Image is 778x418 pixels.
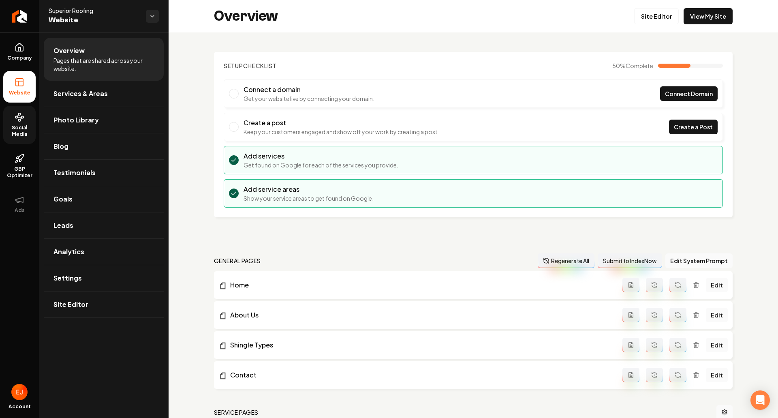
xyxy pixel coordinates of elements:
h3: Add services [244,151,398,161]
button: Regenerate All [538,253,594,268]
span: Services & Areas [53,89,108,99]
span: Website [6,90,34,96]
span: Blog [53,141,68,151]
h2: Checklist [224,62,277,70]
button: Add admin page prompt [622,308,639,322]
a: Home [219,280,622,290]
p: Keep your customers engaged and show off your work by creating a post. [244,128,439,136]
span: Account [9,403,31,410]
a: Social Media [3,106,36,144]
h2: Service Pages [214,408,259,416]
h2: general pages [214,257,261,265]
span: Create a Post [674,123,713,131]
button: Open user button [11,384,28,400]
span: Leads [53,221,73,230]
button: Add admin page prompt [622,278,639,292]
a: Shingle Types [219,340,622,350]
span: Social Media [3,124,36,137]
a: Site Editor [44,292,164,317]
span: Complete [626,62,653,69]
a: Photo Library [44,107,164,133]
a: View My Site [684,8,733,24]
p: Get found on Google for each of the services you provide. [244,161,398,169]
a: Services & Areas [44,81,164,107]
span: Settings [53,273,82,283]
h3: Create a post [244,118,439,128]
span: 50 % [612,62,653,70]
span: Setup [224,62,243,69]
button: Add admin page prompt [622,368,639,382]
p: Show your service areas to get found on Google. [244,194,374,202]
img: Rebolt Logo [12,10,27,23]
span: Pages that are shared across your website. [53,56,154,73]
span: Superior Roofing [49,6,139,15]
span: Site Editor [53,300,88,309]
span: Analytics [53,247,84,257]
span: Website [49,15,139,26]
h2: Overview [214,8,278,24]
a: Leads [44,212,164,238]
a: Create a Post [669,120,718,134]
a: Edit [706,308,728,322]
a: Settings [44,265,164,291]
h3: Add service areas [244,184,374,194]
a: Connect Domain [660,86,718,101]
a: Contact [219,370,622,380]
span: Testimonials [53,168,96,178]
a: Analytics [44,239,164,265]
a: Goals [44,186,164,212]
span: Company [4,55,35,61]
a: Edit [706,338,728,352]
a: Edit [706,368,728,382]
span: Goals [53,194,73,204]
span: Connect Domain [665,90,713,98]
button: Ads [3,189,36,220]
span: Ads [11,207,28,214]
a: Company [3,36,36,68]
div: Open Intercom Messenger [750,390,770,410]
p: Get your website live by connecting your domain. [244,94,374,103]
span: GBP Optimizer [3,166,36,179]
a: Testimonials [44,160,164,186]
a: Site Editor [634,8,679,24]
button: Submit to IndexNow [598,253,662,268]
a: Blog [44,133,164,159]
span: Photo Library [53,115,99,125]
span: Overview [53,46,85,56]
a: About Us [219,310,622,320]
img: Eduard Joers [11,384,28,400]
button: Edit System Prompt [665,253,733,268]
a: GBP Optimizer [3,147,36,185]
h3: Connect a domain [244,85,374,94]
a: Edit [706,278,728,292]
button: Add admin page prompt [622,338,639,352]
